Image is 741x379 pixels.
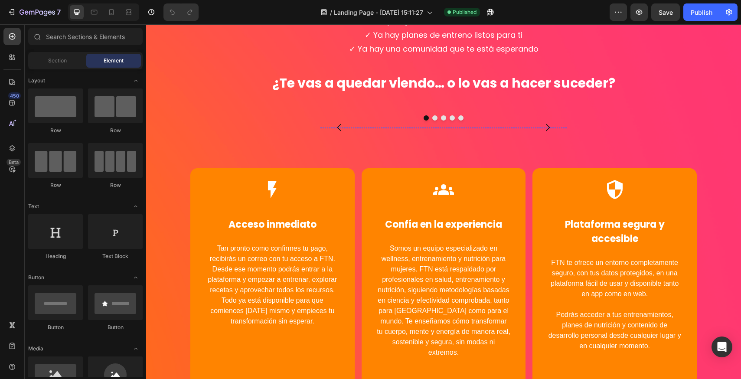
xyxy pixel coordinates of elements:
[395,227,542,327] p: FTN te ofrece un entorno completamente seguro, con tus datos protegidos, en una plataforma fácil ...
[277,91,283,96] button: Dot
[395,184,542,222] h3: Plataforma segura y accesible
[163,3,199,21] div: Undo/Redo
[53,184,200,207] h3: Acceso inmediato
[28,203,39,210] span: Text
[104,57,124,65] span: Element
[48,57,67,65] span: Section
[129,74,143,88] span: Toggle open
[146,24,741,379] iframe: Design area
[286,91,291,96] button: Dot
[304,91,309,96] button: Dot
[8,92,21,99] div: 450
[312,91,317,96] button: Dot
[57,7,61,17] p: 7
[88,252,143,260] div: Text Block
[224,184,371,207] h3: Confía en la experiencia
[28,127,83,134] div: Row
[683,3,720,21] button: Publish
[116,155,137,184] i: flash_on
[126,49,469,68] strong: ¿Te vas a quedar viendo… o lo vas a hacer suceder?
[334,8,423,17] span: Landing Page - [DATE] 15:11:27
[28,28,143,45] input: Search Sections & Elements
[28,323,83,331] div: Button
[129,271,143,284] span: Toggle open
[659,9,673,16] span: Save
[88,127,143,134] div: Row
[287,155,308,184] i: groups
[458,155,479,184] i: security
[3,3,65,21] button: 7
[712,337,732,357] div: Open Intercom Messenger
[28,181,83,189] div: Row
[7,159,21,166] div: Beta
[28,77,45,85] span: Layout
[330,8,332,17] span: /
[453,8,477,16] span: Published
[129,199,143,213] span: Toggle open
[389,91,414,115] button: Carousel Next Arrow
[28,252,83,260] div: Heading
[88,181,143,189] div: Row
[28,345,43,353] span: Media
[224,212,371,333] p: Somos un equipo especializado en wellness, entrenamiento y nutrición para mujeres. FTN está respa...
[691,8,712,17] div: Publish
[129,342,143,356] span: Toggle open
[28,274,44,281] span: Button
[651,3,680,21] button: Save
[88,323,143,331] div: Button
[53,212,200,302] p: Tan pronto como confirmes tu pago, recibirás un correo con tu acceso a FTN. Desde ese momento pod...
[295,91,300,96] button: Dot
[181,91,206,115] button: Carousel Back Arrow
